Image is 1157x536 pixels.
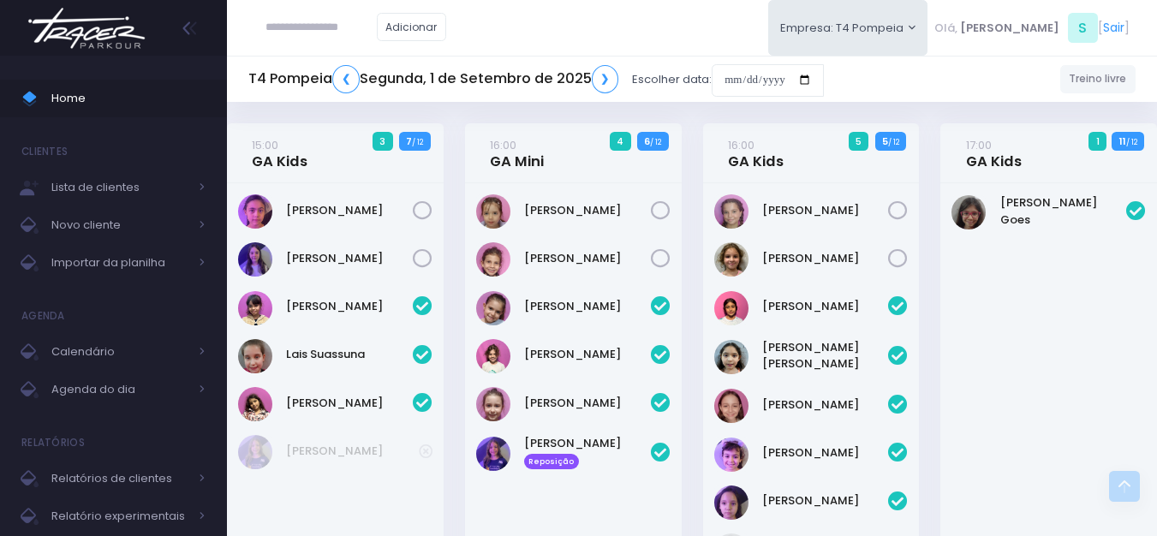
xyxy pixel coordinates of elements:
[728,137,754,153] small: 16:00
[762,492,889,509] a: [PERSON_NAME]
[1126,137,1137,147] small: / 12
[966,136,1022,170] a: 17:00GA Kids
[238,291,272,325] img: Clarice Lopes
[610,132,631,151] span: 4
[476,194,510,229] img: Luísa Veludo Uchôa
[524,346,651,363] a: [PERSON_NAME]
[21,134,68,169] h4: Clientes
[476,387,510,421] img: Rafaella Medeiros
[51,176,188,199] span: Lista de clientes
[51,505,188,527] span: Relatório experimentais
[51,252,188,274] span: Importar da planilha
[377,13,447,41] a: Adicionar
[238,242,272,277] img: Lia Widman
[960,20,1059,37] span: [PERSON_NAME]
[252,136,307,170] a: 15:00GA Kids
[51,341,188,363] span: Calendário
[406,134,412,148] strong: 7
[1000,194,1127,228] a: [PERSON_NAME] Goes
[51,214,188,236] span: Novo cliente
[762,339,889,372] a: [PERSON_NAME] [PERSON_NAME]
[762,396,889,414] a: [PERSON_NAME]
[21,299,65,333] h4: Agenda
[476,242,510,277] img: Olivia Tozi
[966,137,992,153] small: 17:00
[373,132,393,151] span: 3
[238,435,272,469] img: Rosa Widman
[762,444,889,462] a: [PERSON_NAME]
[882,134,888,148] strong: 5
[51,468,188,490] span: Relatórios de clientes
[714,485,748,520] img: Sophie Aya Porto Shimabuco
[644,134,650,148] strong: 6
[476,339,510,373] img: Mariana Tamarindo de Souza
[476,291,510,325] img: LARA SHIMABUC
[524,454,579,469] span: Reposição
[762,202,889,219] a: [PERSON_NAME]
[248,65,618,93] h5: T4 Pompeia Segunda, 1 de Setembro de 2025
[714,242,748,277] img: Rafaela Braga
[51,378,188,401] span: Agenda do dia
[592,65,619,93] a: ❯
[714,291,748,325] img: Clara Sigolo
[476,437,510,471] img: Rosa Widman
[248,60,824,99] div: Escolher data:
[1088,132,1106,151] span: 1
[650,137,661,147] small: / 12
[252,137,278,153] small: 15:00
[762,298,889,315] a: [PERSON_NAME]
[888,137,899,147] small: / 12
[1103,19,1124,37] a: Sair
[934,20,957,37] span: Olá,
[21,426,85,460] h4: Relatórios
[238,194,272,229] img: Gabrielly Rosa Teixeira
[714,340,748,374] img: Luisa Yen Muller
[524,395,651,412] a: [PERSON_NAME]
[1119,134,1126,148] strong: 11
[286,250,413,267] a: [PERSON_NAME]
[714,389,748,423] img: Marina Xidis Cerqueira
[332,65,360,93] a: ❮
[286,395,413,412] a: [PERSON_NAME]
[927,9,1136,47] div: [ ]
[762,250,889,267] a: [PERSON_NAME]
[412,137,423,147] small: / 12
[951,195,986,229] img: Sophia de Goes Ferreira Correia
[524,250,651,267] a: [PERSON_NAME]
[524,202,651,219] a: [PERSON_NAME]
[1060,65,1136,93] a: Treino livre
[286,298,413,315] a: [PERSON_NAME]
[849,132,869,151] span: 5
[238,387,272,421] img: Luiza Braz
[238,339,272,373] img: Lais Suassuna
[286,346,413,363] a: Lais Suassuna
[286,443,419,460] a: [PERSON_NAME]
[490,137,516,153] small: 16:00
[714,194,748,229] img: Paolla Guerreiro
[524,298,651,315] a: [PERSON_NAME]
[1068,13,1098,43] span: S
[51,87,206,110] span: Home
[728,136,784,170] a: 16:00GA Kids
[286,202,413,219] a: [PERSON_NAME]
[490,136,544,170] a: 16:00GA Mini
[714,438,748,472] img: Nina Loureiro Andrusyszyn
[524,435,651,469] a: [PERSON_NAME] Reposição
